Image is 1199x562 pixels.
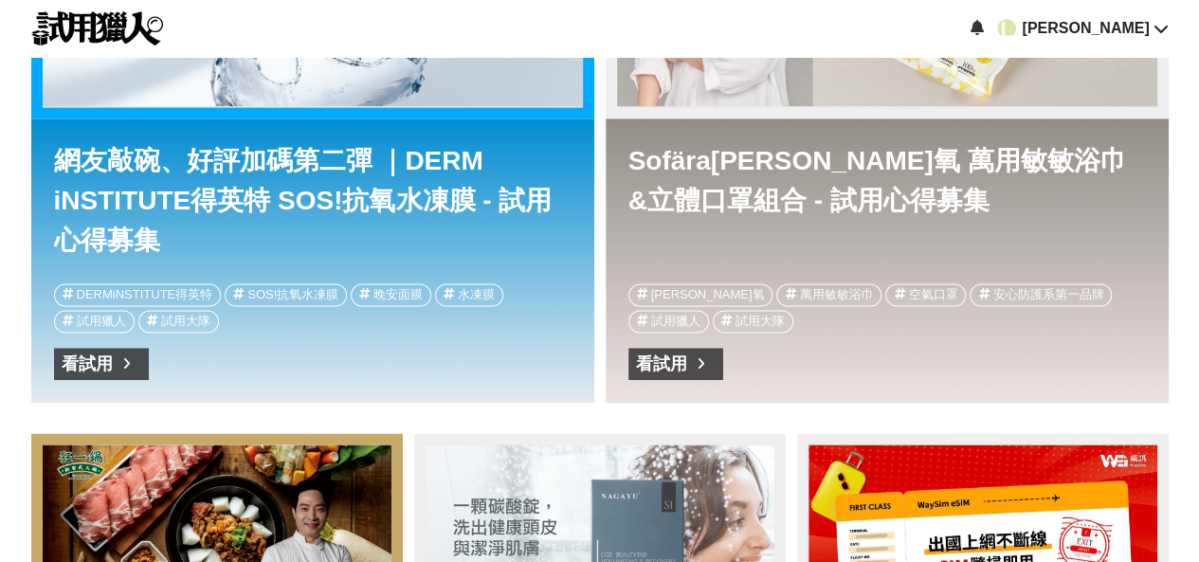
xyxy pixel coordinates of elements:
a: 空氣口罩 [885,283,966,306]
a: 晚安面膜 [351,283,431,306]
a: DERMiNSTITUTE得英特 [54,283,222,306]
div: 空氣口罩 [908,284,957,305]
div: 試用大隊 [161,311,210,332]
div: [PERSON_NAME] [1022,17,1149,40]
a: 萬用敏敏浴巾 [776,283,881,306]
a: 試用獵人 [54,310,135,333]
a: 網友敲碗、好評加碼第二彈 ｜DERM iNSTITUTE得英特 SOS!抗氧水凍膜 - 試用心得募集 [54,141,572,255]
div: 試用獵人 [77,311,126,332]
a: 安心防護系第一品牌 [970,283,1112,306]
div: 試用獵人 [651,311,700,332]
a: 看試用 [54,348,149,380]
img: 試用獵人 [31,11,164,45]
div: [PERSON_NAME]氧 [651,284,765,305]
div: 萬用敏敏浴巾 [799,284,873,305]
div: 晚安面膜 [373,284,423,305]
div: 試用大隊 [736,311,785,332]
a: 試用獵人 [628,310,709,333]
div: 安心防護系第一品牌 [992,284,1103,305]
a: 試用大隊 [138,310,219,333]
div: L [995,17,1018,40]
div: 看試用 [636,349,687,379]
a: Sofära[PERSON_NAME]氧 萬用敏敏浴巾&立體口罩組合 - 試用心得募集 [628,141,1146,255]
a: [PERSON_NAME]氧 [628,283,773,306]
a: 水凍膜 [435,283,503,306]
div: 看試用 [62,349,113,379]
a: SOS!抗氧水凍膜 [225,283,347,306]
a: 試用大隊 [713,310,793,333]
a: 看試用 [628,348,723,380]
div: SOS!抗氧水凍膜 [247,284,338,305]
div: DERMiNSTITUTE得英特 [77,284,213,305]
div: 水凍膜 [458,284,495,305]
